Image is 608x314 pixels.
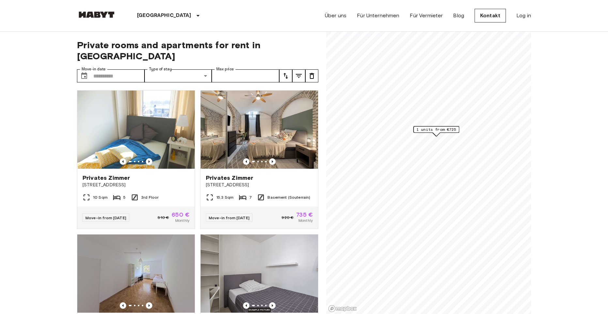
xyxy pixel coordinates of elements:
[325,12,346,20] a: Über uns
[85,215,126,220] span: Move-in from [DATE]
[243,158,250,165] button: Previous image
[269,302,276,309] button: Previous image
[120,158,126,165] button: Previous image
[296,212,313,218] span: 735 €
[417,127,456,133] span: 1 units from €725
[414,126,459,136] div: Map marker
[137,12,191,20] p: [GEOGRAPHIC_DATA]
[206,174,253,182] span: Privates Zimmer
[279,69,292,82] button: tune
[298,218,313,223] span: Monthly
[77,91,195,169] img: Marketing picture of unit DE-02-011-001-01HF
[77,235,195,313] img: Marketing picture of unit DE-02-023-04M
[516,12,531,20] a: Log in
[269,158,276,165] button: Previous image
[77,39,318,62] span: Private rooms and apartments for rent in [GEOGRAPHIC_DATA]
[82,66,106,72] label: Move-in date
[93,194,108,200] span: 10 Sqm
[453,12,464,20] a: Blog
[414,126,459,136] div: Map marker
[158,215,169,221] span: 810 €
[77,90,195,229] a: Marketing picture of unit DE-02-011-001-01HFPrevious imagePrevious imagePrivates Zimmer[STREET_AD...
[206,182,313,188] span: [STREET_ADDRESS]
[249,194,252,200] span: 7
[141,194,159,200] span: 3rd Floor
[267,194,310,200] span: Basement (Souterrain)
[281,215,294,221] span: 920 €
[305,69,318,82] button: tune
[216,194,234,200] span: 15.3 Sqm
[123,194,126,200] span: 5
[149,66,172,72] label: Type of stay
[78,69,91,82] button: Choose date
[146,302,152,309] button: Previous image
[201,235,318,313] img: Marketing picture of unit DE-02-002-002-02HF
[475,9,506,22] a: Kontakt
[120,302,126,309] button: Previous image
[209,215,250,220] span: Move-in from [DATE]
[83,182,190,188] span: [STREET_ADDRESS]
[328,305,357,312] a: Mapbox logo
[172,212,190,218] span: 650 €
[410,12,443,20] a: Für Vermieter
[83,174,130,182] span: Privates Zimmer
[77,11,116,18] img: Habyt
[216,66,234,72] label: Max price
[243,302,250,309] button: Previous image
[357,12,399,20] a: Für Unternehmen
[146,158,152,165] button: Previous image
[200,90,318,229] a: Marketing picture of unit DE-02-004-006-05HFPrevious imagePrevious imagePrivates Zimmer[STREET_AD...
[292,69,305,82] button: tune
[175,218,190,223] span: Monthly
[201,91,318,169] img: Marketing picture of unit DE-02-004-006-05HF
